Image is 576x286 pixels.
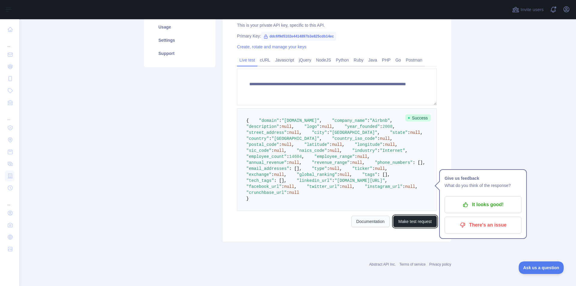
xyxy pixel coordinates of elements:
span: "country" [246,136,269,141]
span: : [367,118,370,123]
span: "state" [390,130,408,135]
span: "[DOMAIN_NAME]" [282,118,319,123]
span: , [284,172,286,177]
span: "naics_code" [297,148,327,153]
span: "exchange" [246,172,271,177]
span: , [385,166,387,171]
span: : [332,178,334,183]
span: , [332,124,334,129]
span: null [329,148,340,153]
span: , [292,124,294,129]
a: Ruby [351,55,366,65]
span: "global_ranking" [297,172,337,177]
a: jQuery [296,55,313,65]
span: , [294,184,297,189]
span: : [408,130,410,135]
span: , [362,160,365,165]
span: "logo" [304,124,319,129]
span: "country_iso_code" [332,136,377,141]
span: { [246,118,249,123]
span: 14604 [289,154,302,159]
span: "Internet" [380,148,405,153]
p: There's an issue [449,220,517,230]
span: "[DOMAIN_NAME][URL]" [334,178,385,183]
span: : [403,184,405,189]
span: : [286,190,289,195]
span: , [392,124,395,129]
span: null [289,130,299,135]
span: , [319,118,322,123]
a: NodeJS [313,55,333,65]
span: : [271,148,274,153]
span: , [377,130,380,135]
span: , [319,136,322,141]
span: : [337,172,339,177]
span: , [340,166,342,171]
span: "employee_range" [314,154,355,159]
div: ... [5,194,14,206]
span: : [], [377,172,390,177]
span: : [340,184,342,189]
span: : [377,148,380,153]
span: , [299,160,301,165]
span: Success [405,114,431,122]
span: , [340,148,342,153]
a: Go [393,55,403,65]
a: Documentation [351,216,390,227]
span: : [286,154,289,159]
span: : [327,130,329,135]
span: null [405,184,415,189]
span: , [385,178,387,183]
span: "Airbnb" [370,118,390,123]
span: , [390,136,392,141]
span: Invite users [520,6,544,13]
span: "tech_tags" [246,178,274,183]
span: : [377,136,380,141]
span: : [279,124,281,129]
a: PHP [379,55,393,65]
span: "description" [246,124,279,129]
div: ... [5,109,14,121]
span: , [342,142,344,147]
span: , [390,118,392,123]
span: "phone_numbers" [375,160,413,165]
a: Support [151,47,208,60]
span: "annual_revenue" [246,160,286,165]
span: null [282,124,292,129]
a: Settings [151,34,208,47]
span: null [284,184,294,189]
span: : [286,130,289,135]
div: This is your private API key, specific to this API. [237,22,437,28]
span: , [415,184,418,189]
span: "postal_code" [246,142,279,147]
span: , [292,142,294,147]
span: : [380,124,382,129]
span: : [329,142,332,147]
span: : [], [413,160,425,165]
span: "sic_code" [246,148,271,153]
span: "facebook_url" [246,184,282,189]
h1: Give us feedback [445,175,521,182]
button: Invite users [511,5,545,14]
span: "employee_count" [246,154,286,159]
span: : [], [274,178,286,183]
span: , [395,142,397,147]
span: "type" [312,166,327,171]
a: Live test [237,55,257,65]
span: "linkedin_url" [297,178,332,183]
span: } [246,196,249,201]
span: null [342,184,352,189]
span: "email_addresses" [246,166,289,171]
a: Privacy policy [429,262,451,266]
span: "street_address" [246,130,286,135]
div: Primary Key: [237,33,437,39]
span: null [289,190,299,195]
span: "tags" [362,172,377,177]
a: Postman [403,55,425,65]
span: null [274,172,284,177]
span: , [349,172,352,177]
span: "[GEOGRAPHIC_DATA]" [329,130,377,135]
a: Usage [151,20,208,34]
a: Javascript [273,55,296,65]
span: null [274,148,284,153]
